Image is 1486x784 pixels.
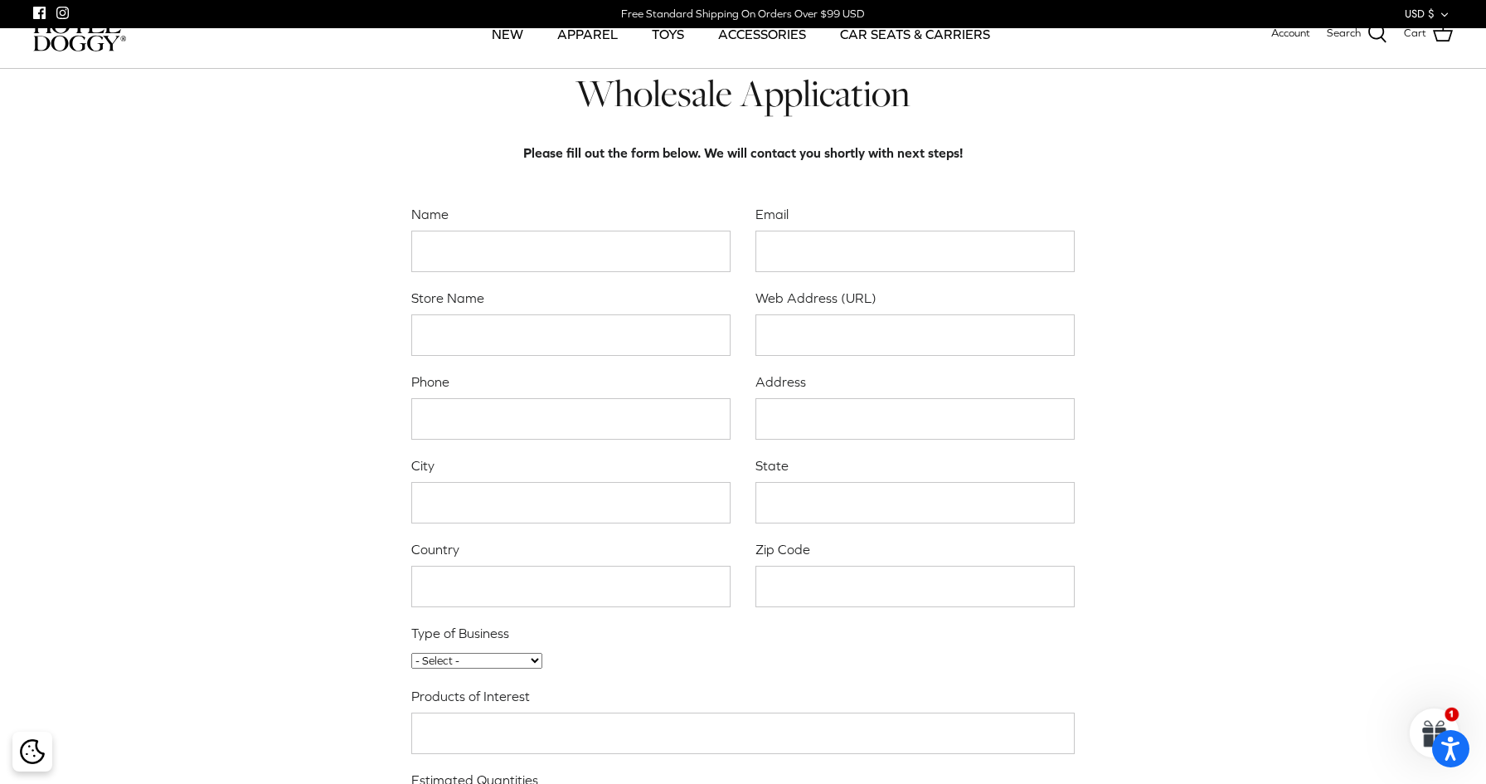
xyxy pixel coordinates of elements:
span: Account [1271,27,1310,39]
a: Free Standard Shipping On Orders Over $99 USD [621,2,864,27]
label: Zip Code [755,540,1075,558]
div: Free Standard Shipping On Orders Over $99 USD [621,7,864,22]
a: APPAREL [542,6,633,62]
label: Country [411,540,731,558]
h1: Wholesale Application [163,70,1323,118]
a: Account [1271,25,1310,42]
label: Store Name [411,289,731,307]
label: Web Address (URL) [755,289,1075,307]
a: Search [1327,23,1387,45]
label: Type of Business [411,624,1075,642]
div: Cookie policy [12,732,52,772]
label: Name [411,205,731,223]
img: hoteldoggycom [33,17,126,51]
label: Address [755,373,1075,391]
label: Products of Interest [411,687,1075,705]
label: City [411,456,731,475]
a: ACCESSORIES [703,6,821,62]
a: TOYS [637,6,699,62]
span: Cart [1404,25,1426,42]
label: Phone [411,373,731,391]
strong: Please fill out the form below. We will contact you shortly with next steps! [523,145,963,160]
a: NEW [477,6,538,62]
span: Search [1327,25,1361,42]
a: Cart [1404,23,1453,45]
a: Instagram [56,7,69,19]
button: Cookie policy [17,738,46,767]
img: Cookie policy [20,739,45,764]
div: Primary navigation [246,6,1235,62]
a: CAR SEATS & CARRIERS [825,6,1005,62]
a: Facebook [33,7,46,19]
label: Email [755,205,1075,223]
label: State [755,456,1075,475]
